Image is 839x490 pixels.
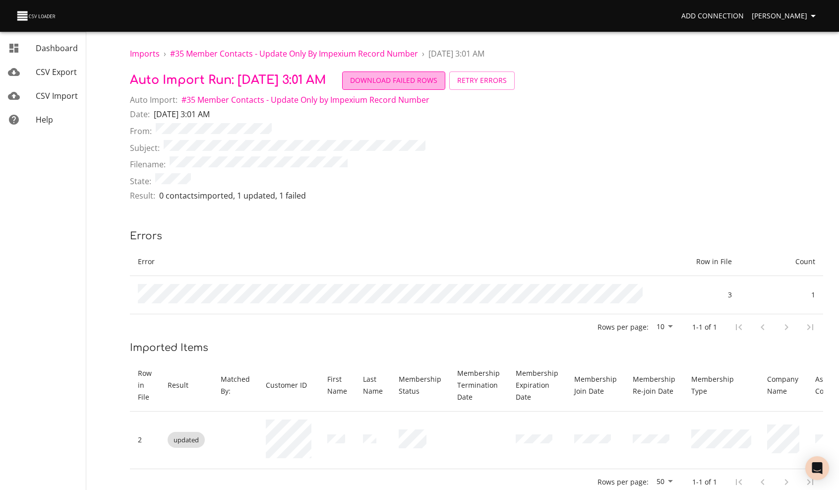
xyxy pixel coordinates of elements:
span: [PERSON_NAME] [752,10,819,22]
td: 1 [740,276,823,314]
th: Customer ID [258,359,319,412]
th: Count [740,248,823,276]
span: Dashboard [36,43,78,54]
img: CSV Loader [16,9,58,23]
span: CSV Import [36,90,78,101]
th: Last Name [355,359,391,412]
p: 0 contacts imported , 1 updated , 1 failed [159,190,306,202]
li: › [164,48,166,60]
p: Rows per page: [598,322,649,332]
th: First Name [319,359,355,412]
span: Subject: [130,142,160,154]
span: Errors [130,230,162,242]
a: #35 Member Contacts - Update Only by Impexium Record Number [170,48,418,59]
span: CSV Export [36,67,77,77]
a: Add Connection [677,7,748,25]
span: Imported Items [130,342,208,353]
span: Download Failed Rows [350,74,437,87]
td: 2 [130,411,160,469]
button: [PERSON_NAME] [748,7,823,25]
span: From: [130,125,152,137]
span: Filename: [130,158,166,170]
span: updated [168,435,205,445]
p: 1-1 of 1 [692,477,717,487]
th: Membership Re-join Date [625,359,683,412]
span: Retry Errors [457,74,507,87]
span: # 35 Member Contacts - Update Only by Impexium Record Number [170,48,418,59]
th: Membership Expiration Date [508,359,566,412]
td: 3 [657,276,740,314]
span: Result: [130,190,155,202]
p: [DATE] 3:01 AM [154,108,210,120]
span: # 35 Member Contacts - Update Only by Impexium Record Number [181,94,429,105]
a: Imports [130,48,160,59]
span: State: [130,175,151,187]
th: Membership Join Date [566,359,625,412]
th: Error [130,248,657,276]
th: Result [160,359,213,412]
th: Membership Type [683,359,759,412]
span: Auto Import: [130,94,178,106]
span: [DATE] 3:01 AM [428,48,484,59]
p: Rows per page: [598,477,649,487]
span: Add Connection [681,10,744,22]
a: #35 Member Contacts - Update Only by Impexium Record Number [181,94,429,105]
button: Download Failed Rows [342,71,445,90]
div: 10 [653,320,676,335]
p: 1-1 of 1 [692,322,717,332]
th: Membership Status [391,359,449,412]
th: Row in File [657,248,740,276]
th: Matched By: [213,359,258,412]
span: Auto Import Run: [DATE] 3:01 AM [130,73,326,87]
div: 50 [653,475,676,490]
th: Row in File [130,359,160,412]
li: › [422,48,424,60]
th: Membership Termination Date [449,359,508,412]
div: Open Intercom Messenger [805,456,829,480]
th: Company Name [759,359,807,412]
button: Retry Errors [449,71,515,90]
span: Help [36,114,53,125]
span: Date: [130,108,150,120]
